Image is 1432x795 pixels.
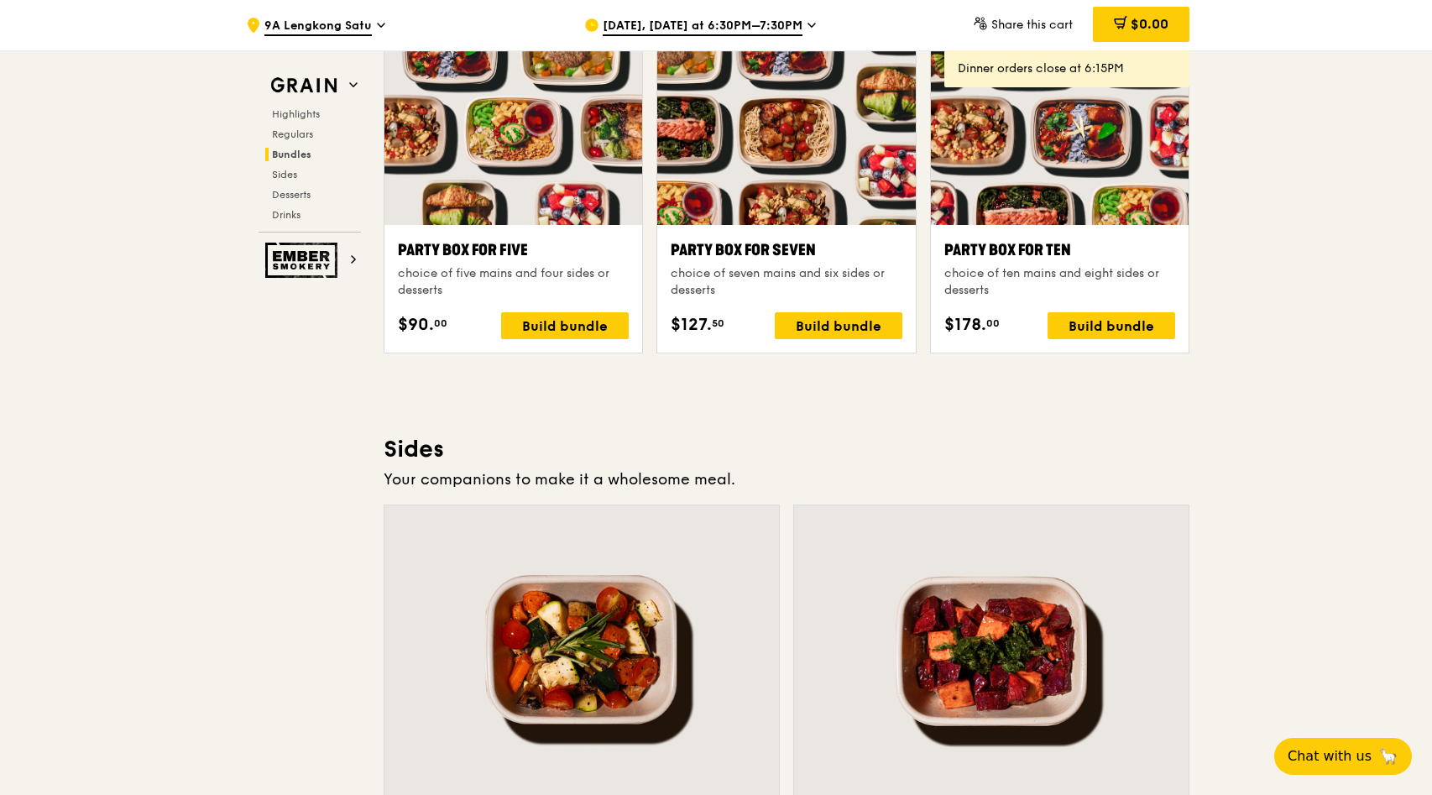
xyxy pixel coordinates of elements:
[1288,746,1372,766] span: Chat with us
[384,434,1189,464] h3: Sides
[264,18,372,36] span: 9A Lengkong Satu
[1048,312,1175,339] div: Build bundle
[272,209,301,221] span: Drinks
[671,238,902,262] div: Party Box for Seven
[775,312,902,339] div: Build bundle
[991,18,1073,32] span: Share this cart
[501,312,629,339] div: Build bundle
[1274,738,1412,775] button: Chat with us🦙
[986,316,1000,330] span: 00
[671,312,712,337] span: $127.
[1378,746,1398,766] span: 🦙
[265,243,342,278] img: Ember Smokery web logo
[958,60,1176,77] div: Dinner orders close at 6:15PM
[944,312,986,337] span: $178.
[265,71,342,101] img: Grain web logo
[384,468,1189,491] div: Your companions to make it a wholesome meal.
[712,316,724,330] span: 50
[944,265,1175,299] div: choice of ten mains and eight sides or desserts
[272,149,311,160] span: Bundles
[944,238,1175,262] div: Party Box for Ten
[671,265,902,299] div: choice of seven mains and six sides or desserts
[272,128,313,140] span: Regulars
[272,169,297,180] span: Sides
[1131,16,1168,32] span: $0.00
[398,312,434,337] span: $90.
[434,316,447,330] span: 00
[272,108,320,120] span: Highlights
[398,265,629,299] div: choice of five mains and four sides or desserts
[398,238,629,262] div: Party Box for Five
[603,18,802,36] span: [DATE], [DATE] at 6:30PM–7:30PM
[272,189,311,201] span: Desserts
